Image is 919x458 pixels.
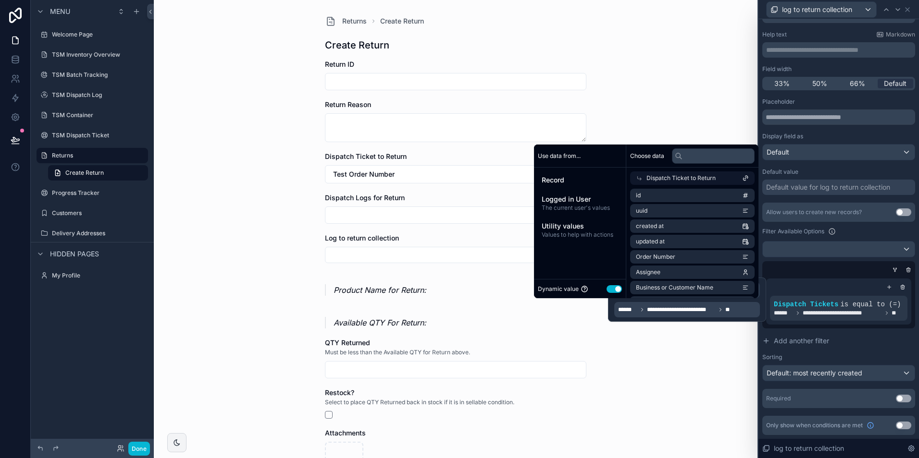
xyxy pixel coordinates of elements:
[767,147,789,157] span: Default
[37,268,148,283] a: My Profile
[325,15,367,27] a: Returns
[542,231,618,239] span: Values to help with actions
[325,349,470,356] span: Must be less than the Available QTY for Return above.
[37,205,148,221] a: Customers
[325,234,399,242] span: Log to return collection
[766,182,890,192] div: Default value for log to return collection
[325,60,354,68] span: Return ID
[766,208,862,216] div: Allow users to create new records?
[37,108,148,123] a: TSM Container
[128,442,150,456] button: Done
[774,79,790,88] span: 33%
[767,369,862,377] span: Default: most recently created
[52,111,146,119] label: TSM Container
[325,398,514,406] span: Select to place QTY Returned back in stock if it is in sellable condition.
[762,31,787,38] label: Help text
[325,429,366,437] span: Attachments
[334,317,586,328] p: Available QTY For Return:
[542,221,618,231] span: Utility values
[52,152,142,159] label: Returns
[850,79,865,88] span: 66%
[325,338,370,347] span: QTY Returned
[762,365,915,381] button: Default: most recently created
[37,87,148,103] a: TSM Dispatch Log
[762,353,782,361] label: Sorting
[325,388,354,397] span: Restock?
[37,27,148,42] a: Welcome Page
[52,189,146,197] label: Progress Tracker
[762,42,915,58] div: scrollable content
[646,174,716,182] span: Dispatch Ticket to Return
[542,194,618,204] span: Logged in User
[886,31,915,38] span: Markdown
[37,128,148,143] a: TSM Dispatch Ticket
[334,284,586,296] p: Product Name for Return:
[884,79,907,88] span: Default
[52,229,146,237] label: Delivery Addresses
[52,272,146,279] label: My Profile
[325,38,389,52] h1: Create Return
[325,247,586,263] button: Select Button
[762,133,803,140] label: Display field as
[37,185,148,201] a: Progress Tracker
[52,132,146,139] label: TSM Dispatch Ticket
[542,204,618,212] span: The current user's values
[325,100,371,108] span: Return Reason
[50,7,70,16] span: Menu
[325,193,405,202] span: Dispatch Logs for Return
[542,175,618,185] span: Record
[52,71,146,79] label: TSM Batch Tracking
[762,228,824,235] label: Filter Available Options
[37,148,148,163] a: Returns
[333,169,395,179] span: Test Order Number
[538,285,579,293] span: Dynamic value
[762,144,915,160] button: Default
[762,98,795,106] label: Placeholder
[380,16,424,26] a: Create Return
[762,332,915,350] button: Add another filter
[840,301,901,308] span: is equal to (=)
[52,91,146,99] label: TSM Dispatch Log
[52,51,146,59] label: TSM Inventory Overview
[774,301,838,308] span: Dispatch Tickets
[325,165,586,183] button: Select Button
[876,31,915,38] a: Markdown
[52,31,146,38] label: Welcome Page
[782,5,852,14] span: log to return collection
[342,16,367,26] span: Returns
[774,336,829,346] span: Add another filter
[37,226,148,241] a: Delivery Addresses
[325,152,407,160] span: Dispatch Ticket to Return
[37,47,148,62] a: TSM Inventory Overview
[52,209,146,217] label: Customers
[65,169,104,177] span: Create Return
[766,1,877,18] button: log to return collection
[48,165,148,181] a: Create Return
[762,168,798,176] label: Default value
[812,79,827,88] span: 50%
[538,152,581,160] span: Use data from...
[37,67,148,83] a: TSM Batch Tracking
[762,65,792,73] label: Field width
[50,249,99,259] span: Hidden pages
[630,152,664,160] span: Choose data
[766,395,791,402] div: Required
[534,168,626,246] div: scrollable content
[774,444,844,453] span: log to return collection
[766,422,863,429] span: Only show when conditions are met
